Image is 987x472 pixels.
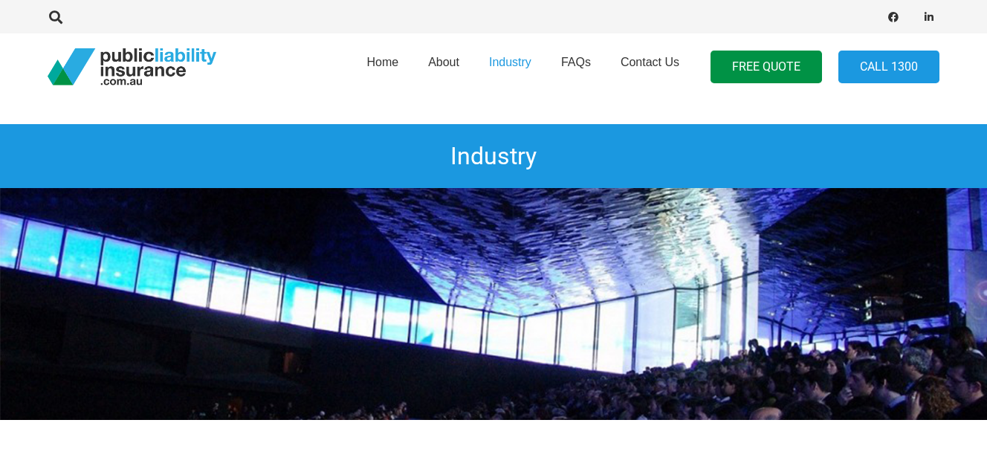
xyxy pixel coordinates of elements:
a: Industry [474,29,546,105]
a: Call 1300 [838,51,939,84]
a: Facebook [883,7,904,28]
a: FREE QUOTE [711,51,822,84]
a: FAQs [546,29,606,105]
a: Search [41,10,71,24]
a: Contact Us [606,29,694,105]
a: pli_logotransparent [48,48,216,85]
span: About [428,56,459,68]
span: Industry [489,56,531,68]
span: FAQs [561,56,591,68]
a: Home [352,29,413,105]
a: LinkedIn [919,7,939,28]
a: About [413,29,474,105]
span: Home [366,56,398,68]
span: Contact Us [621,56,679,68]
